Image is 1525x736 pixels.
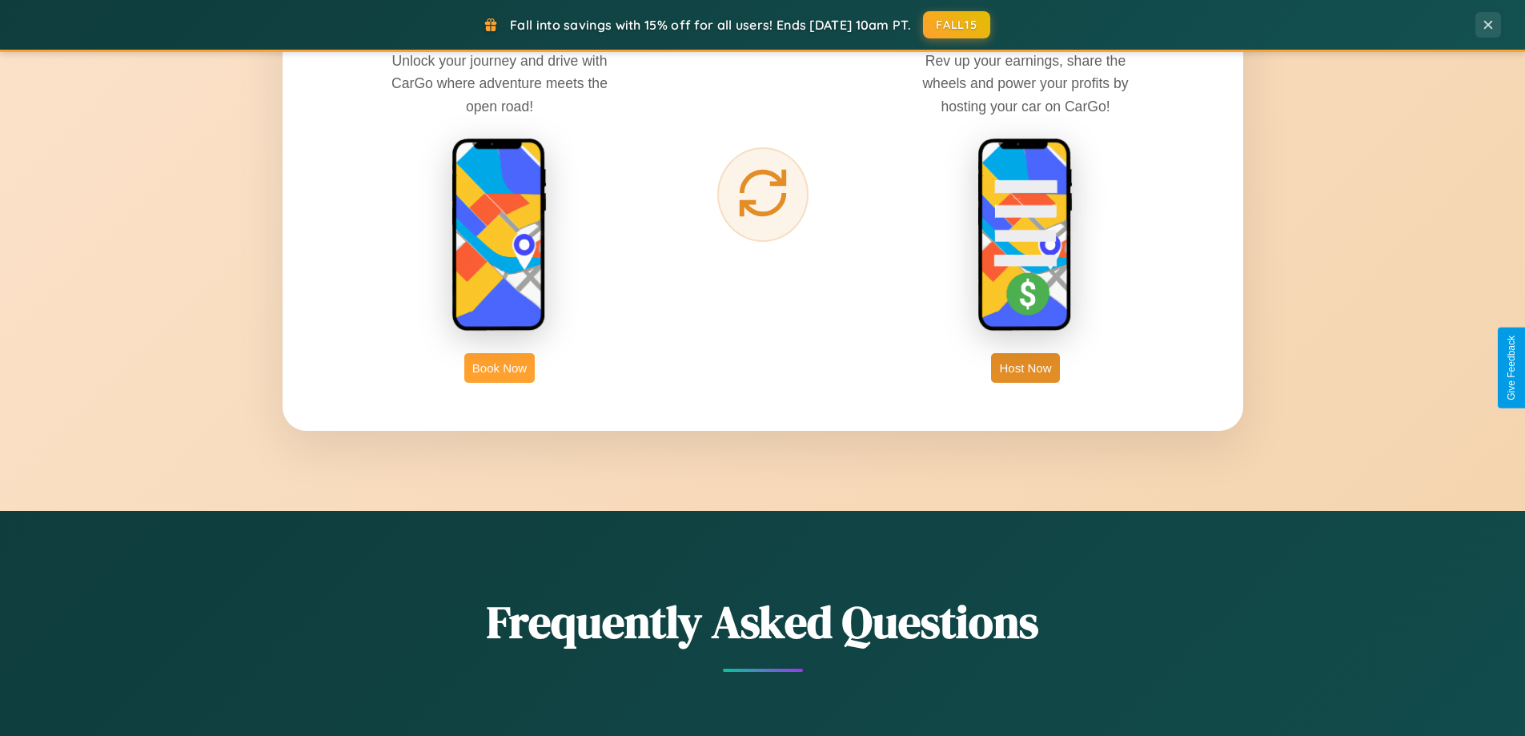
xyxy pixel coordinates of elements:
button: FALL15 [923,11,990,38]
p: Rev up your earnings, share the wheels and power your profits by hosting your car on CarGo! [905,50,1146,117]
button: Host Now [991,353,1059,383]
div: Give Feedback [1506,336,1517,400]
span: Fall into savings with 15% off for all users! Ends [DATE] 10am PT. [510,17,911,33]
img: host phone [977,138,1074,333]
p: Unlock your journey and drive with CarGo where adventure meets the open road! [379,50,620,117]
button: Book Now [464,353,535,383]
h2: Frequently Asked Questions [283,591,1243,653]
img: rent phone [451,138,548,333]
